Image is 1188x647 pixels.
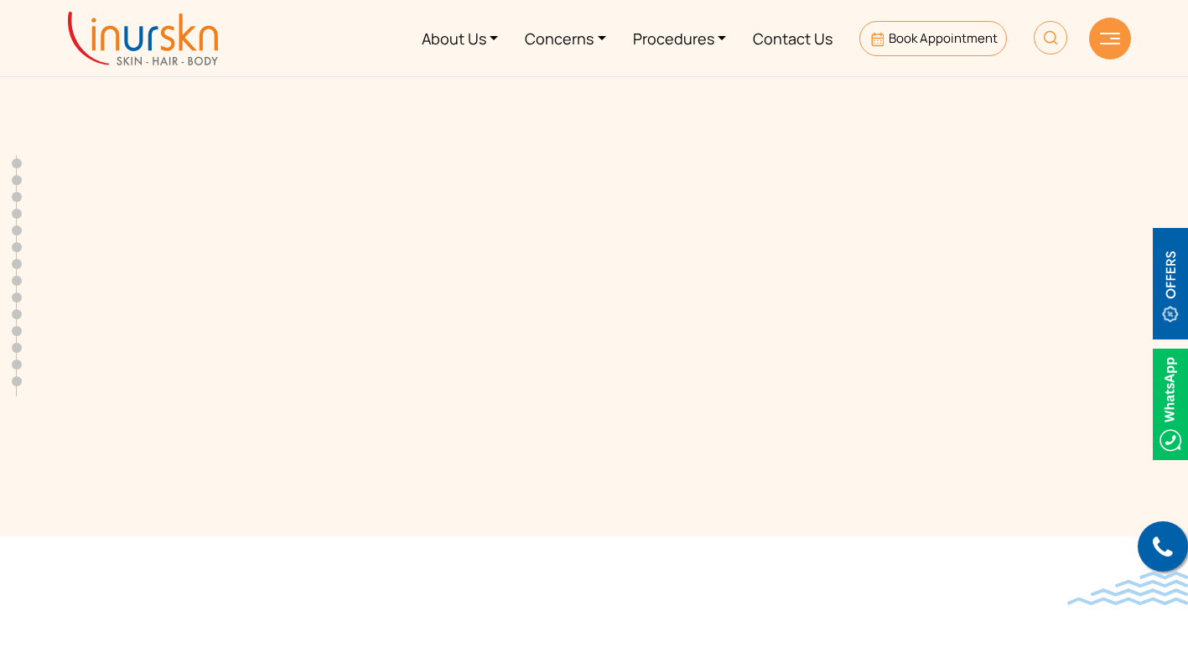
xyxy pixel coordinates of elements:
[1100,33,1120,44] img: hamLine.svg
[1153,394,1188,412] a: Whatsappicon
[739,7,846,70] a: Contact Us
[511,7,620,70] a: Concerns
[859,21,1006,56] a: Book Appointment
[1034,21,1067,54] img: HeaderSearch
[1067,572,1188,605] img: bluewave
[1153,228,1188,339] img: offerBt
[1153,349,1188,460] img: Whatsappicon
[889,29,998,47] span: Book Appointment
[408,7,512,70] a: About Us
[68,12,218,65] img: inurskn-logo
[620,7,740,70] a: Procedures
